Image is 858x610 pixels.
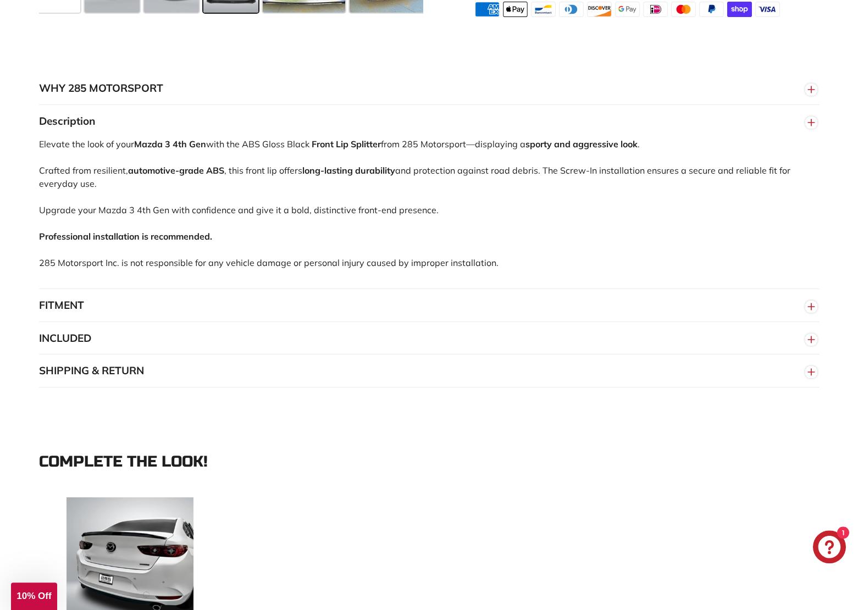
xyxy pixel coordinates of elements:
[134,138,206,149] strong: Mazda 3 4th Gen
[302,165,395,176] strong: long-lasting durability
[525,138,638,149] strong: sporty and aggressive look
[503,2,528,17] img: apple_pay
[587,2,612,17] img: discover
[559,2,584,17] img: diners_club
[671,2,696,17] img: master
[16,591,51,601] span: 10% Off
[39,72,820,105] button: WHY 285 MOTORSPORT
[39,354,820,387] button: SHIPPING & RETURN
[531,2,556,17] img: bancontact
[39,289,820,322] button: FITMENT
[810,530,849,566] inbox-online-store-chat: Shopify online store chat
[755,2,780,17] img: visa
[615,2,640,17] img: google_pay
[39,137,820,289] div: Elevate the look of your with the ABS Gloss Black from 285 Motorsport—displaying a . Crafted from...
[727,2,752,17] img: shopify_pay
[128,165,224,176] strong: automotive-grade ABS
[39,105,820,138] button: Description
[643,2,668,17] img: ideal
[699,2,724,17] img: paypal
[39,453,820,470] div: Complete the look!
[475,2,500,17] img: american_express
[312,138,381,149] strong: Front Lip Splitter
[39,231,212,242] strong: Professional installation is recommended.
[11,583,57,610] div: 10% Off
[39,322,820,355] button: INCLUDED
